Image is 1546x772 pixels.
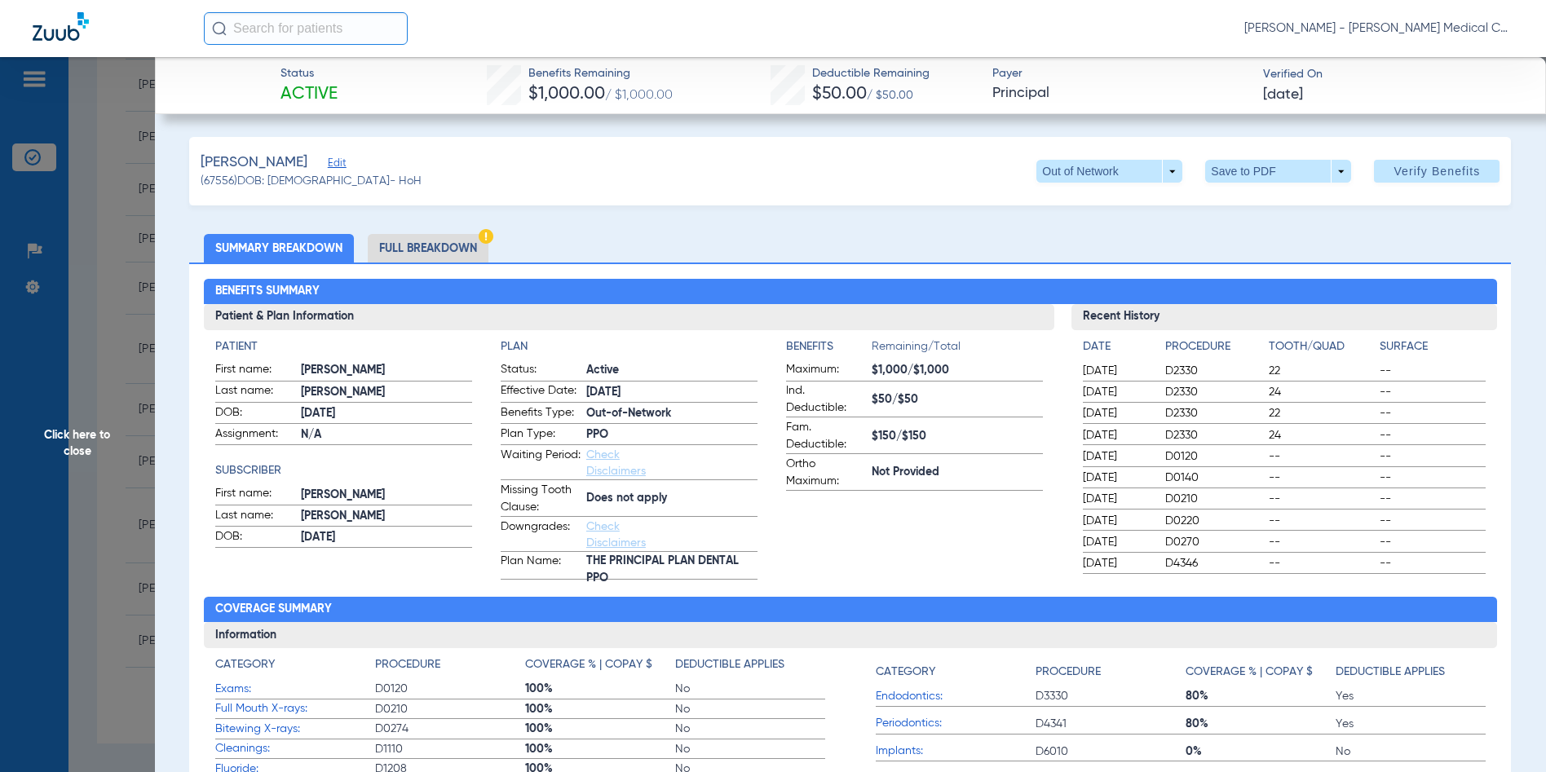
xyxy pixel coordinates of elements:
[1083,470,1151,486] span: [DATE]
[501,361,581,381] span: Status:
[1380,363,1486,379] span: --
[876,743,1036,760] span: Implants:
[992,83,1248,104] span: Principal
[215,721,375,738] span: Bitewing X-rays:
[1380,448,1486,465] span: --
[301,384,472,401] span: [PERSON_NAME]
[1380,555,1486,571] span: --
[328,157,342,173] span: Edit
[301,529,472,546] span: [DATE]
[1165,491,1263,507] span: D0210
[812,65,930,82] span: Deductible Remaining
[786,382,866,417] span: Ind. Deductible:
[1269,448,1375,465] span: --
[215,656,275,673] h4: Category
[872,428,1043,445] span: $150/$150
[586,405,758,422] span: Out-of-Network
[586,562,758,579] span: THE PRINCIPAL PLAN DENTAL PPO
[586,384,758,401] span: [DATE]
[375,656,525,679] app-breakdown-title: Procedure
[1269,513,1375,529] span: --
[1269,534,1375,550] span: --
[201,152,307,173] span: [PERSON_NAME]
[215,485,295,505] span: First name:
[876,664,935,681] h4: Category
[586,490,758,507] span: Does not apply
[1464,694,1546,772] iframe: Chat Widget
[1263,85,1303,105] span: [DATE]
[586,521,646,549] a: Check Disclaimers
[525,681,675,697] span: 100%
[501,518,581,551] span: Downgrades:
[675,656,784,673] h4: Deductible Applies
[215,656,375,679] app-breakdown-title: Category
[872,464,1043,481] span: Not Provided
[1165,338,1263,361] app-breakdown-title: Procedure
[1083,513,1151,529] span: [DATE]
[1186,688,1336,704] span: 80%
[786,338,872,355] h4: Benefits
[876,656,1036,686] app-breakdown-title: Category
[204,622,1497,648] h3: Information
[215,462,472,479] h4: Subscriber
[876,688,1036,705] span: Endodontics:
[204,279,1497,305] h2: Benefits Summary
[1380,338,1486,355] h4: Surface
[1071,304,1497,330] h3: Recent History
[1269,427,1375,443] span: 24
[1269,384,1375,400] span: 24
[872,391,1043,408] span: $50/$50
[479,229,493,244] img: Hazard
[204,304,1054,330] h3: Patient & Plan Information
[1336,656,1486,686] app-breakdown-title: Deductible Applies
[1186,743,1336,760] span: 0%
[812,86,867,103] span: $50.00
[1394,165,1480,178] span: Verify Benefits
[501,338,758,355] h4: Plan
[212,21,227,36] img: Search Icon
[586,449,646,477] a: Check Disclaimers
[786,338,872,361] app-breakdown-title: Benefits
[528,65,673,82] span: Benefits Remaining
[1165,534,1263,550] span: D0270
[675,701,825,717] span: No
[375,701,525,717] span: D0210
[675,741,825,757] span: No
[1165,363,1263,379] span: D2330
[33,12,89,41] img: Zuub Logo
[1336,688,1486,704] span: Yes
[1374,160,1500,183] button: Verify Benefits
[1165,448,1263,465] span: D0120
[1083,338,1151,355] h4: Date
[876,715,1036,732] span: Periodontics:
[501,426,581,445] span: Plan Type:
[586,362,758,379] span: Active
[215,426,295,445] span: Assignment:
[501,404,581,424] span: Benefits Type:
[1083,448,1151,465] span: [DATE]
[1083,363,1151,379] span: [DATE]
[867,90,913,101] span: / $50.00
[525,656,675,679] app-breakdown-title: Coverage % | Copay $
[1036,743,1186,760] span: D6010
[786,361,866,381] span: Maximum:
[1380,427,1486,443] span: --
[1336,743,1486,760] span: No
[215,700,375,717] span: Full Mouth X-rays:
[525,741,675,757] span: 100%
[786,456,866,490] span: Ortho Maximum:
[1380,338,1486,361] app-breakdown-title: Surface
[368,234,488,262] li: Full Breakdown
[525,721,675,737] span: 100%
[215,382,295,402] span: Last name:
[280,83,338,106] span: Active
[1263,66,1519,83] span: Verified On
[1336,664,1445,681] h4: Deductible Applies
[215,681,375,698] span: Exams:
[1380,384,1486,400] span: --
[301,405,472,422] span: [DATE]
[215,338,472,355] h4: Patient
[280,65,338,82] span: Status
